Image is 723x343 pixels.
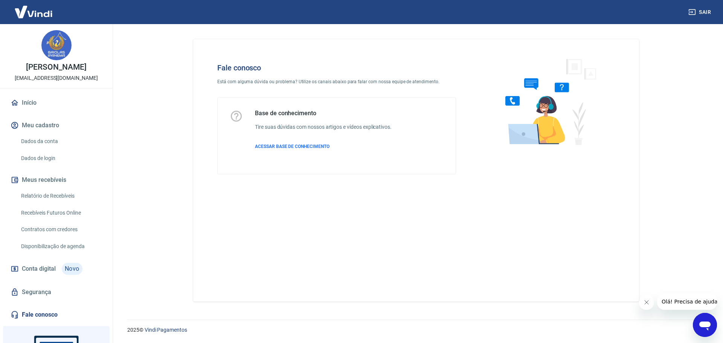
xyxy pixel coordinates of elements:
a: Dados de login [18,151,104,166]
a: Relatório de Recebíveis [18,188,104,204]
a: Dados da conta [18,134,104,149]
img: a9f5286b-0cbd-413c-8960-b053e991cb30.jpeg [41,30,72,60]
iframe: Botão para abrir a janela de mensagens [693,313,717,337]
img: Fale conosco [490,51,605,152]
a: ACESSAR BASE DE CONHECIMENTO [255,143,392,150]
a: Vindi Pagamentos [145,327,187,333]
a: Contratos com credores [18,222,104,237]
a: Fale conosco [9,306,104,323]
img: Vindi [9,0,58,23]
p: [PERSON_NAME] [26,63,86,71]
a: Conta digitalNovo [9,260,104,278]
p: Está com alguma dúvida ou problema? Utilize os canais abaixo para falar com nossa equipe de atend... [217,78,456,85]
iframe: Mensagem da empresa [657,293,717,310]
a: Disponibilização de agenda [18,239,104,254]
h5: Base de conhecimento [255,110,392,117]
span: Olá! Precisa de ajuda? [5,5,63,11]
p: 2025 © [127,326,705,334]
a: Início [9,95,104,111]
a: Segurança [9,284,104,300]
iframe: Fechar mensagem [639,295,654,310]
h6: Tire suas dúvidas com nossos artigos e vídeos explicativos. [255,123,392,131]
h4: Fale conosco [217,63,456,72]
span: Conta digital [22,264,56,274]
span: Novo [62,263,82,275]
button: Meu cadastro [9,117,104,134]
span: ACESSAR BASE DE CONHECIMENTO [255,144,329,149]
button: Meus recebíveis [9,172,104,188]
button: Sair [687,5,714,19]
p: [EMAIL_ADDRESS][DOMAIN_NAME] [15,74,98,82]
a: Recebíveis Futuros Online [18,205,104,221]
